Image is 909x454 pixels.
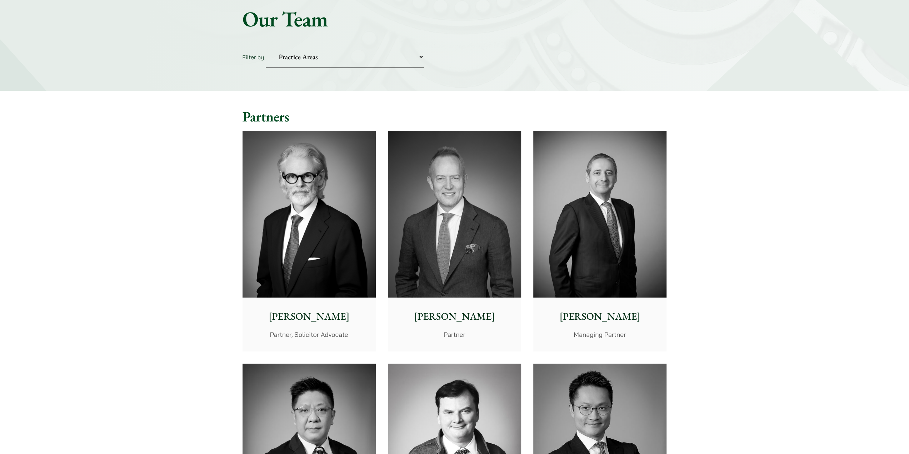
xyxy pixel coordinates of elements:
[533,131,666,351] a: [PERSON_NAME] Managing Partner
[394,309,515,324] p: [PERSON_NAME]
[394,330,515,339] p: Partner
[539,309,661,324] p: [PERSON_NAME]
[248,309,370,324] p: [PERSON_NAME]
[539,330,661,339] p: Managing Partner
[243,108,667,125] h2: Partners
[243,6,667,32] h1: Our Team
[243,54,264,61] label: Filter by
[248,330,370,339] p: Partner, Solicitor Advocate
[243,131,376,351] a: [PERSON_NAME] Partner, Solicitor Advocate
[388,131,521,351] a: [PERSON_NAME] Partner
